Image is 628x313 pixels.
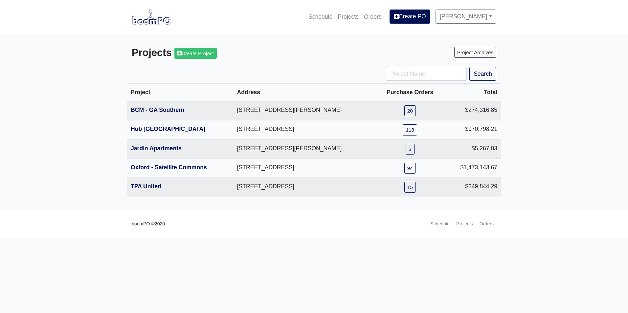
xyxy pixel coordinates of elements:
a: Create Project [174,48,217,59]
td: $5,267.03 [444,139,501,158]
td: [STREET_ADDRESS][PERSON_NAME] [233,101,376,120]
td: [STREET_ADDRESS] [233,120,376,139]
a: 15 [404,182,416,193]
a: TPA United [131,183,161,190]
th: Total [444,84,501,101]
a: Schedule [428,218,452,230]
img: boomPO [132,9,171,24]
td: $274,316.85 [444,101,501,120]
a: 20 [404,105,416,116]
a: 118 [403,124,417,135]
a: BCM - GA Southern [131,107,185,113]
a: Project Archives [454,47,496,58]
a: Jardin Apartments [131,145,182,152]
a: 94 [404,163,416,174]
small: boomPO ©2020 [132,220,165,228]
td: $1,473,143.67 [444,158,501,177]
a: Oxford - Satellite Commons [131,164,207,171]
a: Orders [361,10,384,24]
input: Project Name [386,67,467,81]
a: [PERSON_NAME] [436,10,496,23]
th: Project [127,84,233,101]
td: $249,844.29 [444,177,501,197]
a: 3 [406,144,415,155]
td: [STREET_ADDRESS] [233,177,376,197]
a: Schedule [306,10,335,24]
a: Create PO [390,10,430,23]
th: Address [233,84,376,101]
button: Search [469,67,496,81]
td: [STREET_ADDRESS] [233,158,376,177]
td: $970,798.21 [444,120,501,139]
h3: Projects [132,47,309,59]
a: Orders [477,218,496,230]
a: Hub [GEOGRAPHIC_DATA] [131,126,205,132]
td: [STREET_ADDRESS][PERSON_NAME] [233,139,376,158]
a: Projects [335,10,361,24]
th: Purchase Orders [375,84,444,101]
a: Projects [454,218,476,230]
